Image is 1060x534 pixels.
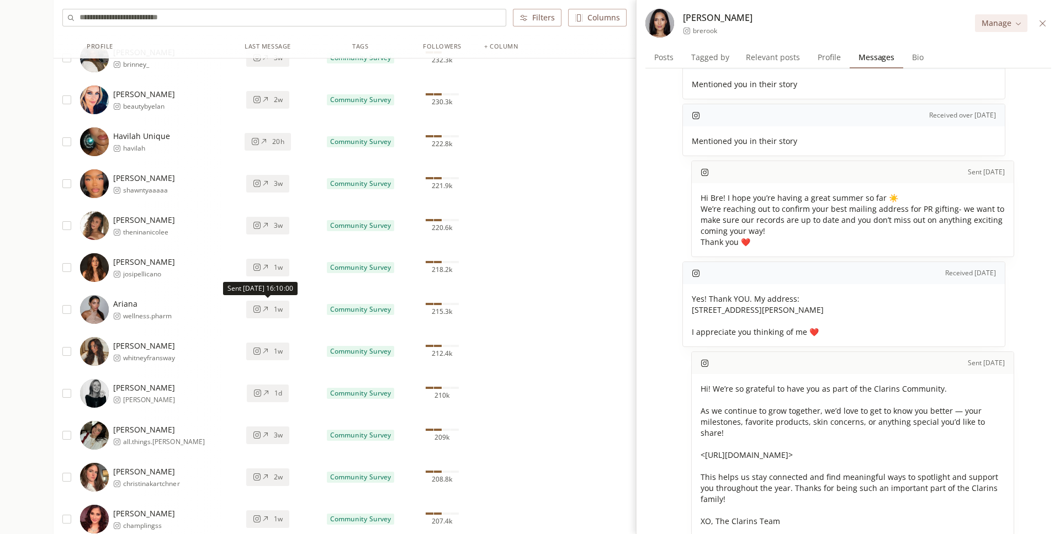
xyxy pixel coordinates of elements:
img: https://lookalike-images.influencerlist.ai/profiles/31cbbe0c-e9e0-4d19-b007-0a6e5903307f.jpg [645,9,674,38]
span: shawntyaaaaa [123,186,175,195]
button: 1w [246,301,289,318]
span: Hi Bre! I hope you’re having a great summer so far ☀️ We’re reaching out to confirm your best mai... [701,193,1005,248]
div: Followers [423,42,462,51]
span: Sent [DATE] [968,168,1005,177]
img: https://lookalike-images.influencerlist.ai/profiles/2e6d3f67-cfe0-4f29-9cec-36ab1894779c.jpg [80,337,109,366]
span: Bio [908,50,928,65]
button: Filters [513,9,561,26]
span: [PERSON_NAME] [113,508,175,519]
span: [PERSON_NAME] [113,173,175,184]
span: Posts [650,50,678,65]
span: Community Survey [330,179,390,188]
span: Received [DATE] [945,269,996,277]
span: Ariana [113,298,172,309]
div: Tags [352,42,368,51]
span: 1w [274,515,283,524]
img: https://lookalike-images.influencerlist.ai/profiles/9bc3bd43-1c1d-4e34-8cf0-9f72de0e84e1.jpg [80,295,109,324]
img: https://lookalike-images.influencerlist.ai/profiles/8fa1d781-af71-485c-ac4b-7829df12f3c3.jpg [80,379,109,408]
button: 3w [246,426,289,444]
span: Community Survey [330,389,390,398]
span: Community Survey [330,305,390,314]
span: 1d [274,389,282,398]
span: brinney_ [123,60,175,69]
span: 208.8k [432,475,453,484]
button: 1w [246,343,289,360]
img: https://lookalike-images.influencerlist.ai/profiles/4fb98a8e-5312-4e44-8b8d-780baa753c87.jpg [80,505,109,533]
span: 2w [274,473,283,482]
span: Messages [854,50,899,65]
span: Community Survey [330,515,390,524]
button: 2w [246,468,289,486]
span: 209k [434,433,450,442]
button: Columns [568,9,627,26]
img: https://lookalike-images.influencerlist.ai/profiles/dce8ed20-113f-4d20-8a91-be9f0a746cc2.jpg [80,463,109,492]
span: 1w [274,347,283,356]
span: Community Survey [330,431,390,440]
span: 230.3k [432,98,453,106]
span: christinakartchner [123,479,180,488]
button: 1w [246,510,289,528]
span: [PERSON_NAME] [113,257,175,268]
span: 3w [274,431,283,440]
span: 207.4k [432,517,453,526]
span: 218.2k [432,265,453,274]
span: Received over [DATE] [929,111,996,120]
button: 20h [245,133,290,151]
button: 3w [246,217,289,234]
button: Manage [975,14,1027,32]
img: https://lookalike-images.influencerlist.ai/profiles/0f6ab17f-b403-43f0-82f1-39c122f4df51.jpg [80,169,109,198]
span: beautybyelan [123,102,175,111]
button: 2w [246,91,289,109]
span: 1w [274,263,283,272]
span: Community Survey [330,473,390,482]
span: Relevant posts [741,50,804,65]
img: https://lookalike-images.influencerlist.ai/profiles/d8608918-83df-462d-add3-7fce357dc84f.jpg [80,211,109,240]
button: 1w [246,259,289,276]
div: + column [484,42,518,51]
span: [PERSON_NAME] [113,340,175,351]
span: 232.3k [432,56,453,65]
span: brerook [693,26,717,35]
span: Havilah Unique [113,131,170,142]
div: Last Message [245,42,291,51]
span: 20h [272,137,284,146]
span: 1w [274,305,283,314]
span: 2w [274,95,283,104]
span: 222.8k [432,140,453,148]
span: champlingss [123,521,175,530]
a: brerook [683,26,717,35]
span: wellness.pharm [123,312,172,321]
span: Tagged by [687,50,734,65]
img: https://lookalike-images.influencerlist.ai/profiles/ee8eecab-d86e-42bd-b657-bb36a15c0b9f.jpg [80,253,109,282]
span: Community Survey [330,137,390,146]
span: [PERSON_NAME] [123,396,175,404]
span: josipellicano [123,270,175,279]
span: Hi! We’re so grateful to have you as part of the Clarins Community. As we continue to grow togeth... [701,383,1005,527]
span: Mentioned you in their story [692,79,996,90]
img: https://lookalike-images.influencerlist.ai/profiles/80f904d5-5963-444e-9597-69502c7a40ea.jpg [80,127,109,156]
p: Sent [DATE] 16:10:00 [227,284,293,293]
span: 221.9k [432,181,453,190]
span: Community Survey [330,263,390,272]
span: [PERSON_NAME] [683,11,752,24]
span: Profile [813,50,845,65]
span: whitneyfransway [123,354,175,362]
span: 3w [274,221,283,230]
span: Community Survey [330,347,390,356]
span: Sent [DATE] [968,359,1005,367]
div: Profile [87,42,113,51]
span: Mentioned you in their story [692,136,996,147]
img: https://lookalike-images.influencerlist.ai/profiles/0a8e5c1f-e6d7-4f14-bb1e-577d5624a1d3.jpg [80,421,109,450]
span: 215.3k [432,307,453,316]
span: [PERSON_NAME] [113,89,175,100]
span: [PERSON_NAME] [113,215,175,226]
span: 3w [274,179,283,188]
span: Community Survey [330,221,390,230]
span: Yes! Thank YOU. My address: [STREET_ADDRESS][PERSON_NAME] I appreciate you thinking of me ❤️ [692,293,996,338]
span: 212.4k [432,349,453,358]
span: all.things.[PERSON_NAME] [123,437,205,446]
span: Community Survey [330,95,390,104]
span: 220.6k [432,223,453,232]
span: [PERSON_NAME] [113,382,175,393]
span: 210k [434,391,450,400]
